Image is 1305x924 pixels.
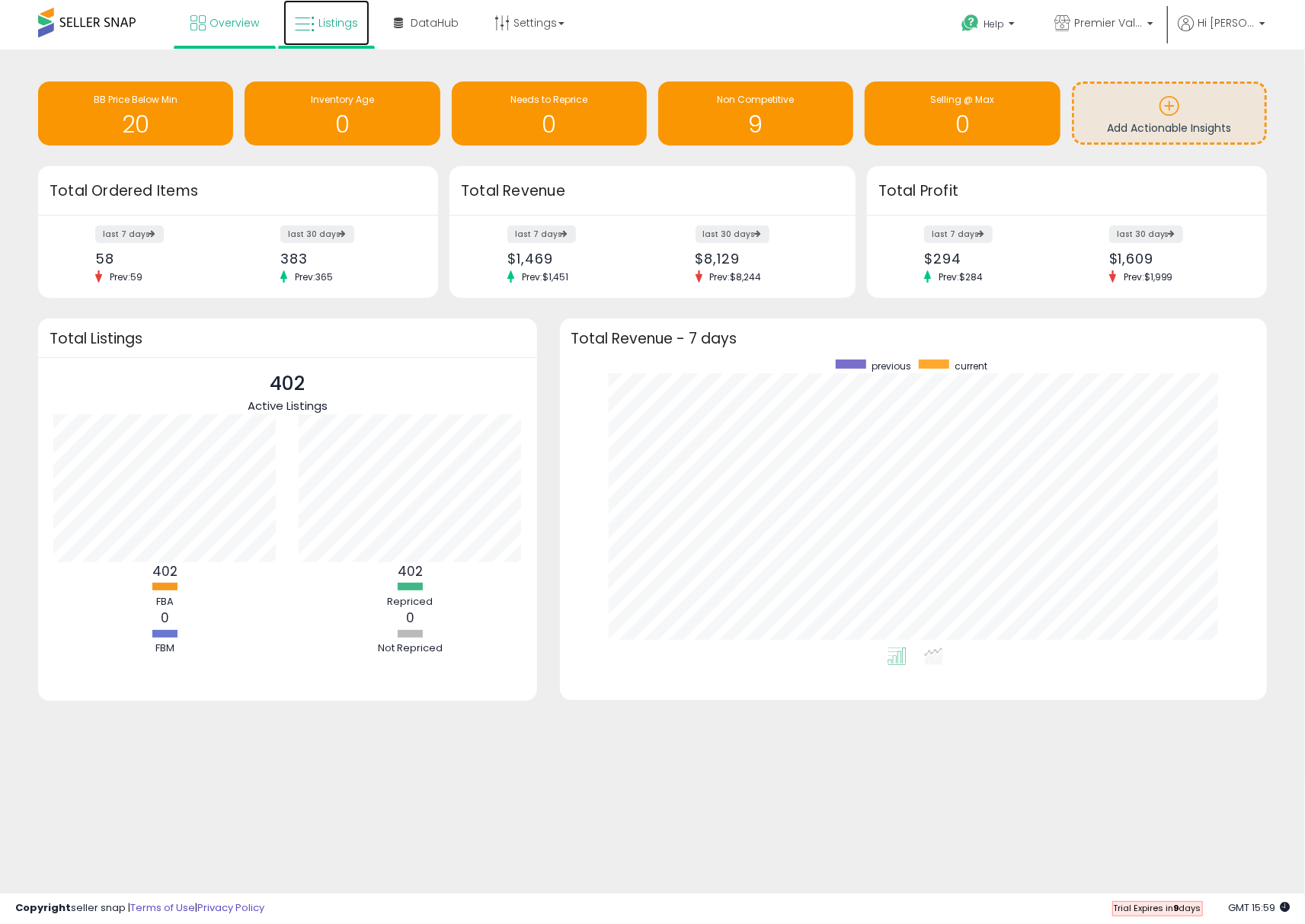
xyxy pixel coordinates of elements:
span: Needs to Reprice [510,93,587,106]
span: Prev: $284 [931,270,990,283]
div: FBA [119,595,210,609]
p: 402 [248,369,328,398]
h1: 0 [252,112,432,137]
span: Premier Value Marketplace LLC [1074,15,1143,30]
span: BB Price Below Min [94,93,178,106]
h1: 0 [872,112,1052,137]
label: last 7 days [95,225,164,243]
b: 0 [161,609,169,627]
div: FBM [119,641,210,656]
div: 383 [280,251,411,267]
label: last 7 days [507,225,576,243]
h3: Total Revenue [461,181,844,202]
h1: 0 [459,112,639,137]
a: BB Price Below Min 20 [38,82,233,145]
h3: Total Profit [878,181,1255,202]
span: previous [872,360,911,372]
span: Hi [PERSON_NAME] [1198,15,1255,30]
span: Selling @ Max [930,93,994,106]
span: Inventory Age [311,93,374,106]
b: 0 [406,609,414,627]
label: last 7 days [924,225,993,243]
div: $1,609 [1109,251,1240,267]
span: DataHub [411,15,459,30]
div: $8,129 [696,251,829,267]
span: current [955,360,987,372]
a: Selling @ Max 0 [865,82,1060,145]
span: Help [984,18,1004,30]
h3: Total Listings [50,333,526,344]
b: 402 [398,562,423,580]
a: Hi [PERSON_NAME] [1178,15,1265,50]
h1: 9 [666,112,846,137]
h1: 20 [46,112,225,137]
span: Non Competitive [718,93,795,106]
i: Get Help [961,14,980,33]
div: Repriced [364,595,456,609]
span: Prev: $1,999 [1116,270,1181,283]
span: Prev: $8,244 [702,270,769,283]
span: Listings [318,15,358,30]
span: Prev: $1,451 [514,270,576,283]
div: Not Repriced [364,641,456,656]
span: Add Actionable Insights [1107,120,1231,136]
b: 402 [152,562,178,580]
a: Inventory Age 0 [245,82,440,145]
label: last 30 days [280,225,354,243]
a: Non Competitive 9 [658,82,853,145]
label: last 30 days [696,225,769,243]
div: $294 [924,251,1055,267]
span: Prev: 59 [102,270,150,283]
h3: Total Revenue - 7 days [571,333,1255,344]
a: Needs to Reprice 0 [452,82,647,145]
div: 58 [95,251,226,267]
span: Overview [210,15,259,30]
a: Add Actionable Insights [1074,84,1265,142]
span: Active Listings [248,398,328,414]
label: last 30 days [1109,225,1183,243]
span: Prev: 365 [287,270,341,283]
h3: Total Ordered Items [50,181,427,202]
div: $1,469 [507,251,641,267]
a: Help [949,2,1030,50]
